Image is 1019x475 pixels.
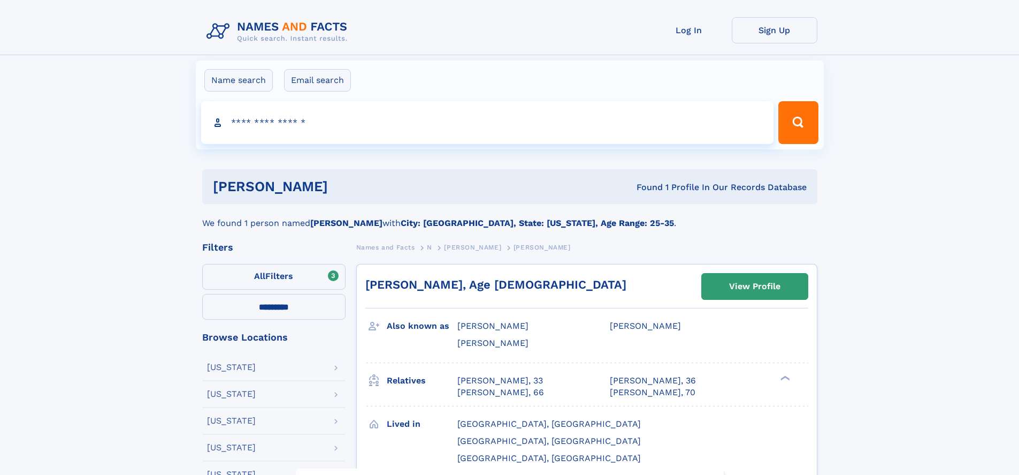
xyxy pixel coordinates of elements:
[202,17,356,46] img: Logo Names and Facts
[457,387,544,398] a: [PERSON_NAME], 66
[202,264,346,290] label: Filters
[457,375,543,387] a: [PERSON_NAME], 33
[457,419,641,429] span: [GEOGRAPHIC_DATA], [GEOGRAPHIC_DATA]
[254,271,265,281] span: All
[202,204,817,230] div: We found 1 person named with .
[207,390,256,398] div: [US_STATE]
[401,218,674,228] b: City: [GEOGRAPHIC_DATA], State: [US_STATE], Age Range: 25-35
[207,443,256,452] div: [US_STATE]
[778,101,818,144] button: Search Button
[457,321,528,331] span: [PERSON_NAME]
[207,363,256,372] div: [US_STATE]
[207,417,256,425] div: [US_STATE]
[387,372,457,390] h3: Relatives
[646,17,732,43] a: Log In
[387,415,457,433] h3: Lived in
[610,321,681,331] span: [PERSON_NAME]
[457,453,641,463] span: [GEOGRAPHIC_DATA], [GEOGRAPHIC_DATA]
[729,274,780,299] div: View Profile
[356,240,415,254] a: Names and Facts
[365,278,626,291] a: [PERSON_NAME], Age [DEMOGRAPHIC_DATA]
[213,180,482,193] h1: [PERSON_NAME]
[482,182,807,193] div: Found 1 Profile In Our Records Database
[310,218,382,228] b: [PERSON_NAME]
[444,240,501,254] a: [PERSON_NAME]
[732,17,817,43] a: Sign Up
[202,333,346,342] div: Browse Locations
[610,387,695,398] a: [PERSON_NAME], 70
[444,244,501,251] span: [PERSON_NAME]
[427,244,432,251] span: N
[457,436,641,446] span: [GEOGRAPHIC_DATA], [GEOGRAPHIC_DATA]
[201,101,774,144] input: search input
[387,317,457,335] h3: Also known as
[514,244,571,251] span: [PERSON_NAME]
[610,375,696,387] a: [PERSON_NAME], 36
[457,338,528,348] span: [PERSON_NAME]
[202,243,346,252] div: Filters
[284,69,351,92] label: Email search
[702,274,808,299] a: View Profile
[427,240,432,254] a: N
[204,69,273,92] label: Name search
[778,374,791,381] div: ❯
